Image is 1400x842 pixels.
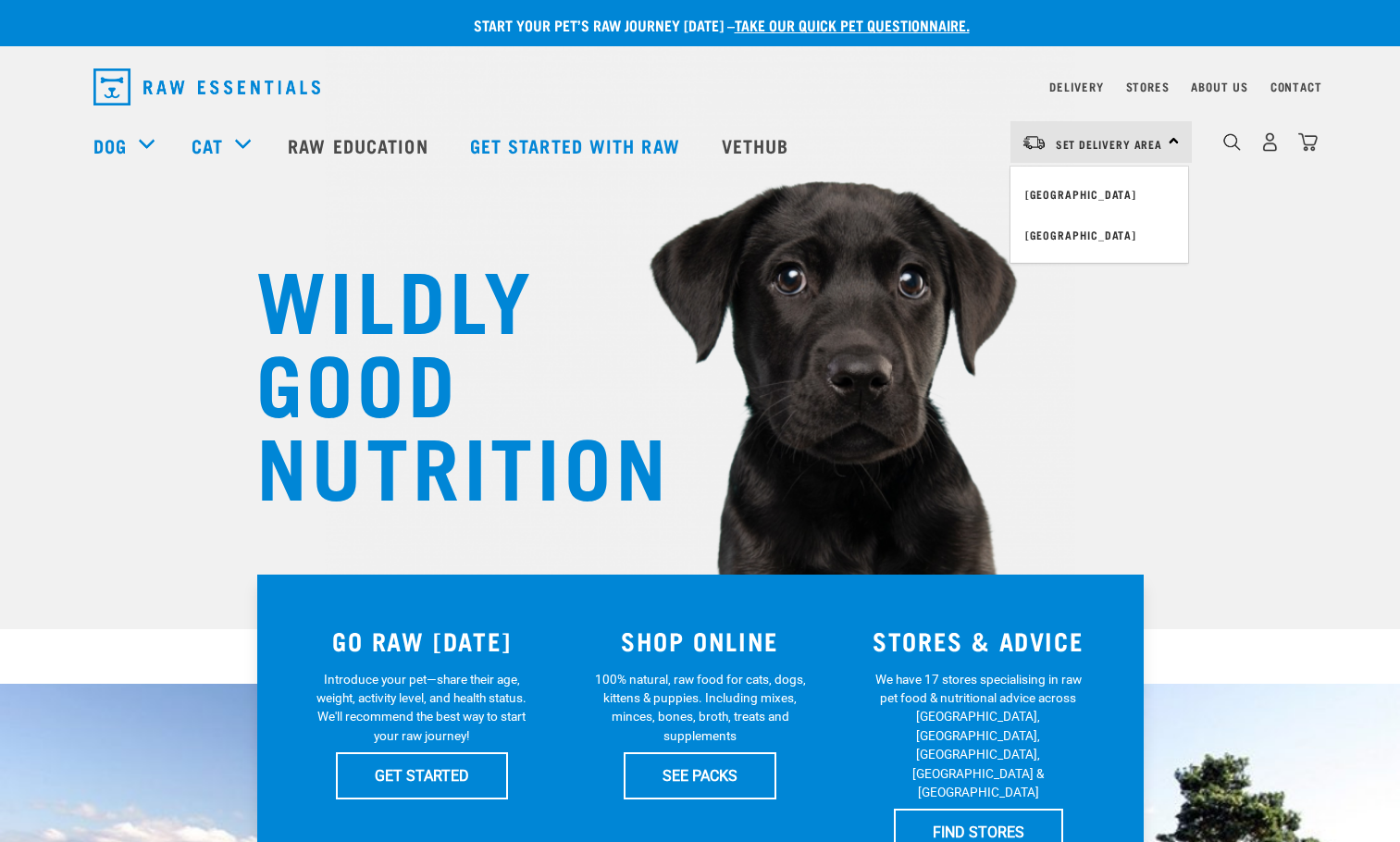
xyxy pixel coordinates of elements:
[256,254,626,504] h1: WILDLY GOOD NUTRITION
[1191,83,1247,90] a: About Us
[850,626,1107,655] h3: STORES & ADVICE
[452,108,703,182] a: Get started with Raw
[1022,134,1047,151] img: van-moving.png
[269,108,451,182] a: Raw Education
[1223,133,1241,151] img: home-icon-1@2x.png
[313,670,530,746] p: Introduce your pet—share their age, weight, activity level, and health status. We'll recommend th...
[336,752,508,799] a: GET STARTED
[591,670,809,746] p: 100% natural, raw food for cats, dogs, kittens & puppies. Including mixes, minces, bones, broth, ...
[870,670,1087,802] p: We have 17 stores specialising in raw pet food & nutritional advice across [GEOGRAPHIC_DATA], [GE...
[93,68,320,105] img: Raw Essentials Logo
[572,626,828,655] h3: SHOP ONLINE
[1010,174,1188,215] a: [GEOGRAPHIC_DATA]
[192,131,223,159] a: Cat
[1298,132,1318,152] img: home-icon@2x.png
[703,108,812,182] a: Vethub
[624,752,776,799] a: SEE PACKS
[1010,215,1188,255] a: [GEOGRAPHIC_DATA]
[1260,132,1280,152] img: user.png
[294,626,551,655] h3: GO RAW [DATE]
[1049,83,1103,90] a: Delivery
[735,20,970,29] a: take our quick pet questionnaire.
[79,61,1322,113] nav: dropdown navigation
[1056,141,1163,147] span: Set Delivery Area
[1270,83,1322,90] a: Contact
[1126,83,1170,90] a: Stores
[93,131,127,159] a: Dog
